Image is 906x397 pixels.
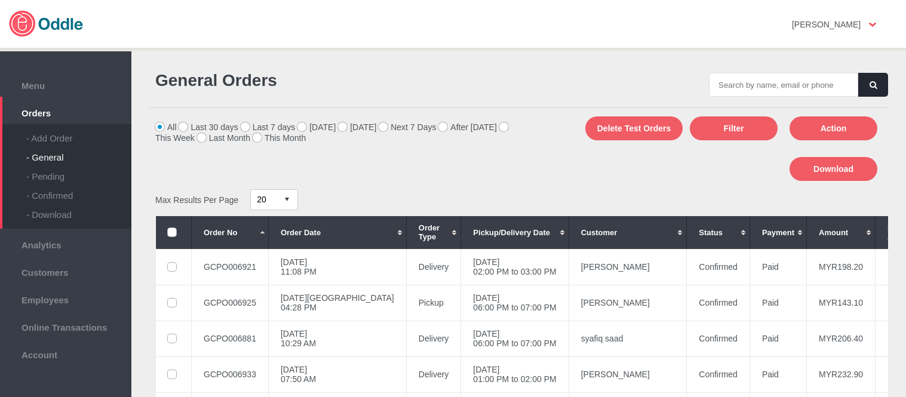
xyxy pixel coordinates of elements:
td: [DATE] 06:00 PM to 07:00 PM [461,285,569,321]
div: - Pending [26,162,131,181]
td: Paid [750,321,806,356]
label: This Month [253,133,306,143]
div: - Download [26,201,131,220]
td: GCPO006921 [192,249,269,285]
td: Confirmed [687,356,750,392]
th: Order Date [268,216,406,249]
button: Action [790,116,877,140]
td: Delivery [406,321,461,356]
td: Delivery [406,356,461,392]
td: Delivery [406,249,461,285]
td: Paid [750,285,806,321]
label: Last 7 days [241,122,296,132]
td: Paid [750,356,806,392]
th: Order Type [406,216,461,249]
td: GCPO006933 [192,356,269,392]
img: user-option-arrow.png [869,23,876,27]
td: [PERSON_NAME] [569,249,687,285]
th: Amount [807,216,876,249]
td: [PERSON_NAME] [569,285,687,321]
td: MYR198.20 [807,249,876,285]
label: [DATE] [338,122,376,132]
th: Customer [569,216,687,249]
td: Paid [750,249,806,285]
td: MYR206.40 [807,321,876,356]
div: - Add Order [26,124,131,143]
td: GCPO006881 [192,321,269,356]
td: [PERSON_NAME] [569,356,687,392]
label: After [DATE] [438,122,497,132]
td: [DATE] 02:00 PM to 03:00 PM [461,249,569,285]
button: Delete Test Orders [585,116,683,140]
th: Payment [750,216,806,249]
th: Pickup/Delivery Date [461,216,569,249]
label: Last 30 days [179,122,238,132]
span: Max Results Per Page [155,195,238,204]
h1: General Orders [155,71,513,90]
label: Next 7 Days [379,122,436,132]
label: [DATE] [297,122,336,132]
td: [DATE] 11:08 PM [268,249,406,285]
span: Employees [6,292,125,305]
td: [DATE] 07:50 AM [268,356,406,392]
td: MYR232.90 [807,356,876,392]
th: Order No [192,216,269,249]
span: Analytics [6,237,125,250]
input: Search by name, email or phone [709,73,858,97]
td: Confirmed [687,285,750,321]
td: MYR143.10 [807,285,876,321]
span: Online Transactions [6,319,125,333]
div: - General [26,143,131,162]
span: Menu [6,78,125,91]
td: syafiq saad [569,321,687,356]
td: GCPO006925 [192,285,269,321]
span: Customers [6,264,125,278]
td: [DATE] 10:29 AM [268,321,406,356]
button: Filter [690,116,778,140]
td: [DATE] 06:00 PM to 07:00 PM [461,321,569,356]
td: [DATE][GEOGRAPHIC_DATA] 04:28 PM [268,285,406,321]
div: - Confirmed [26,181,131,201]
td: Confirmed [687,321,750,356]
td: Pickup [406,285,461,321]
td: [DATE] 01:00 PM to 02:00 PM [461,356,569,392]
strong: [PERSON_NAME] [792,20,861,29]
label: Last Month [197,133,250,143]
button: Download [790,157,877,181]
th: Status [687,216,750,249]
span: Account [6,347,125,360]
span: Orders [6,105,125,118]
td: Confirmed [687,249,750,285]
label: All [155,122,177,132]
